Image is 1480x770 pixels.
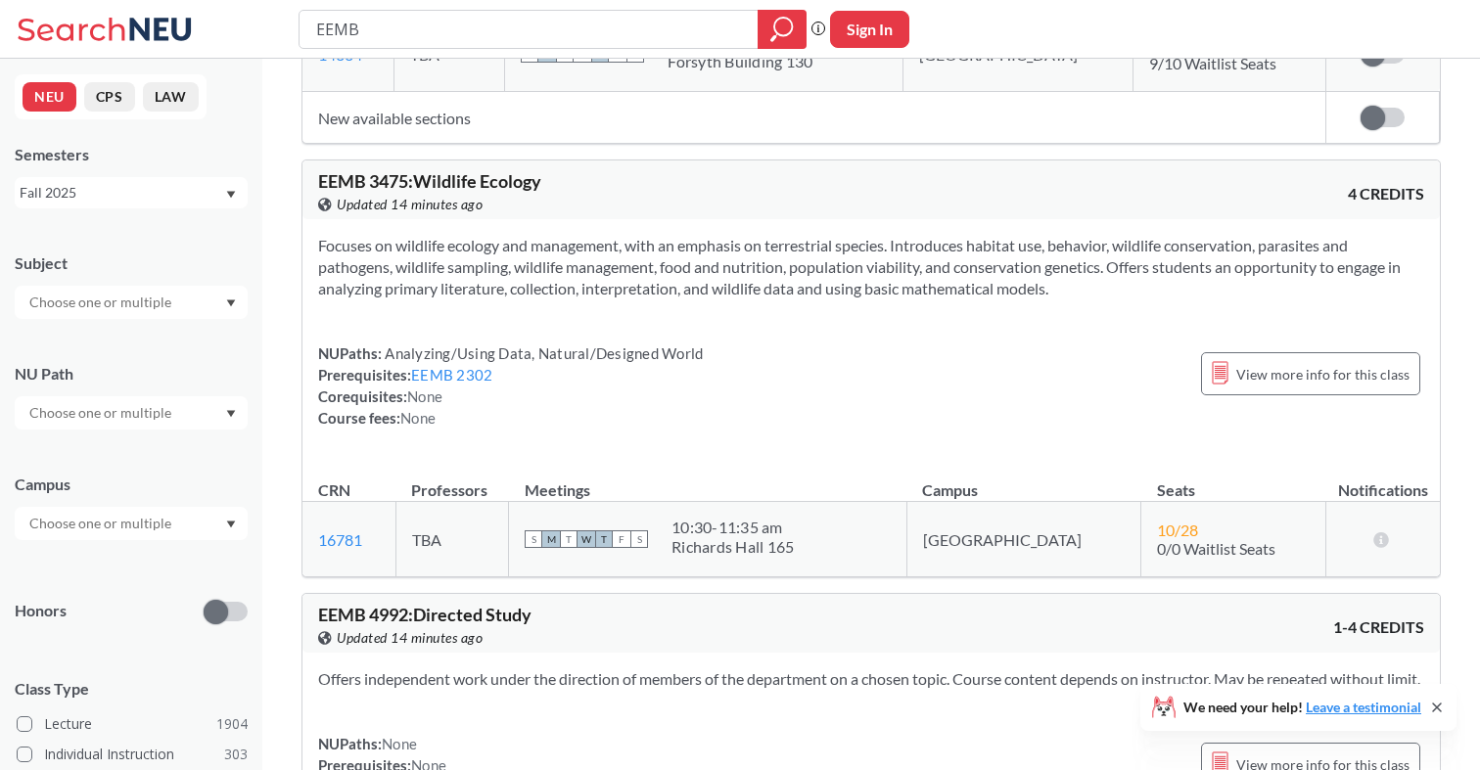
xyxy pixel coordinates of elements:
button: CPS [84,82,135,112]
a: 14664 [318,45,362,64]
div: 10:30 - 11:35 am [671,518,794,537]
div: Richards Hall 165 [671,537,794,557]
td: TBA [395,502,508,577]
div: Dropdown arrow [15,396,248,430]
div: CRN [318,479,350,501]
section: Offers independent work under the direction of members of the department on a chosen topic. Cours... [318,668,1424,690]
span: T [560,530,578,548]
span: F [613,530,630,548]
div: Fall 2025 [20,182,224,204]
button: LAW [143,82,199,112]
span: Updated 14 minutes ago [337,194,483,215]
a: EEMB 2302 [411,366,492,384]
th: Meetings [509,460,907,502]
svg: magnifying glass [770,16,794,43]
a: 16781 [318,530,362,549]
p: Honors [15,600,67,622]
label: Individual Instruction [17,742,248,767]
svg: Dropdown arrow [226,521,236,528]
div: Campus [15,474,248,495]
div: Forsyth Building 130 [668,52,812,71]
div: Semesters [15,144,248,165]
span: None [400,409,436,427]
input: Choose one or multiple [20,512,184,535]
th: Notifications [1326,460,1440,502]
svg: Dropdown arrow [226,191,236,199]
div: Fall 2025Dropdown arrow [15,177,248,208]
span: 1904 [216,713,248,735]
span: 9/10 Waitlist Seats [1149,54,1276,72]
a: Leave a testimonial [1306,699,1421,715]
div: NUPaths: Prerequisites: Corequisites: Course fees: [318,342,703,429]
label: Lecture [17,711,248,737]
span: S [630,530,648,548]
span: M [542,530,560,548]
div: Dropdown arrow [15,286,248,319]
svg: Dropdown arrow [226,410,236,418]
span: W [578,530,595,548]
span: 10 / 28 [1157,521,1198,539]
div: Subject [15,252,248,274]
span: Class Type [15,678,248,700]
span: None [407,387,442,405]
span: T [595,530,613,548]
div: magnifying glass [758,10,807,49]
th: Seats [1141,460,1326,502]
span: S [525,530,542,548]
td: [GEOGRAPHIC_DATA] [906,502,1140,577]
div: Dropdown arrow [15,507,248,540]
input: Choose one or multiple [20,401,184,425]
svg: Dropdown arrow [226,299,236,307]
td: New available sections [302,92,1325,144]
button: Sign In [830,11,909,48]
div: NU Path [15,363,248,385]
span: Analyzing/Using Data, Natural/Designed World [382,344,703,362]
span: None [382,735,417,752]
input: Class, professor, course number, "phrase" [314,13,744,46]
input: Choose one or multiple [20,291,184,314]
span: EEMB 3475 : Wildlife Ecology [318,170,541,192]
button: NEU [23,82,76,112]
span: EEMB 4992 : Directed Study [318,604,532,625]
span: Updated 14 minutes ago [337,627,483,649]
span: View more info for this class [1236,362,1410,386]
span: 0/0 Waitlist Seats [1157,539,1275,558]
span: 1-4 CREDITS [1333,616,1424,638]
th: Professors [395,460,508,502]
span: 303 [224,744,248,765]
span: 4 CREDITS [1348,183,1424,204]
section: Focuses on wildlife ecology and management, with an emphasis on terrestrial species. Introduces h... [318,235,1424,299]
span: We need your help! [1183,701,1421,714]
th: Campus [906,460,1140,502]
